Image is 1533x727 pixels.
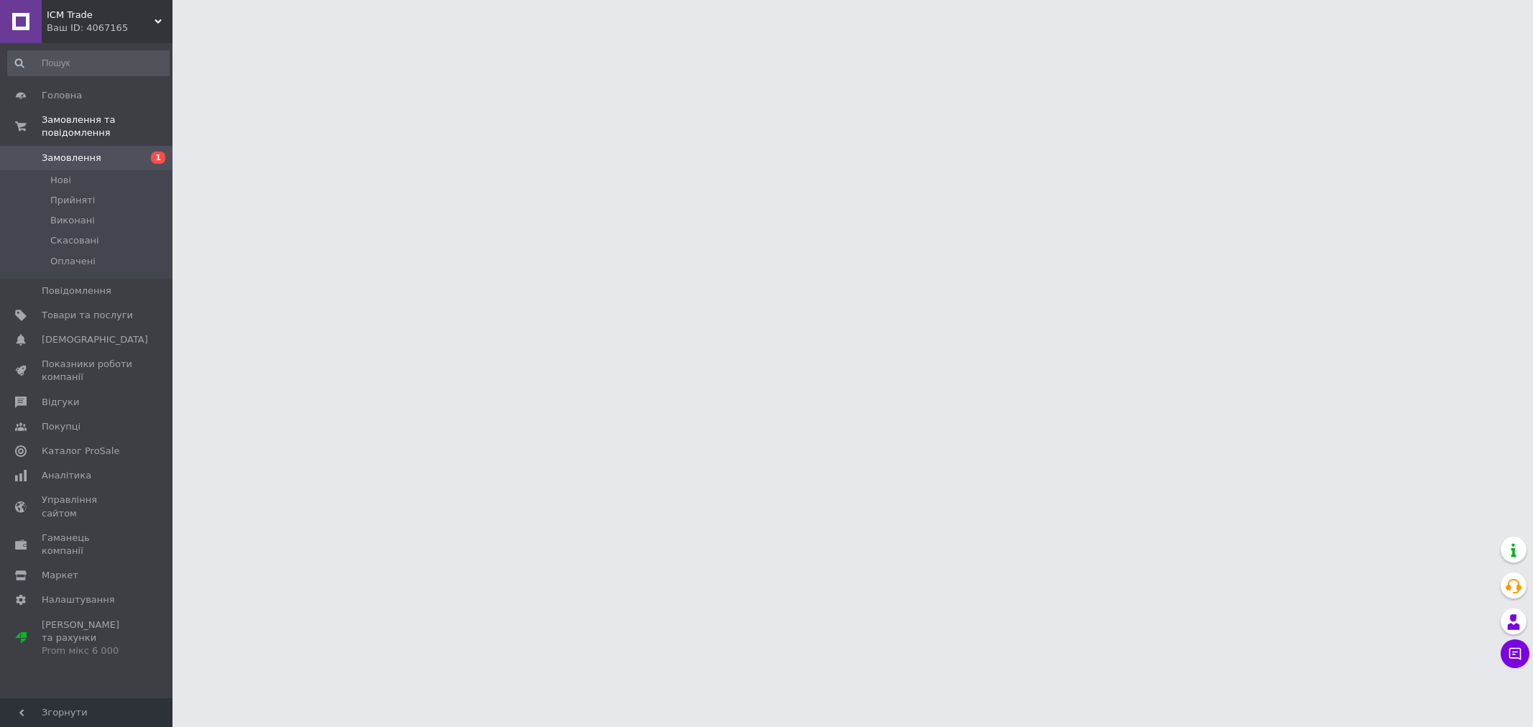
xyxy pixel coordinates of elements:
span: [PERSON_NAME] та рахунки [42,619,133,658]
span: Головна [42,89,82,102]
span: Показники роботи компанії [42,358,133,384]
span: Нові [50,174,71,187]
button: Чат з покупцем [1501,639,1529,668]
span: Оплачені [50,255,96,268]
div: Prom мікс 6 000 [42,644,133,657]
span: Прийняті [50,194,95,207]
span: Повідомлення [42,284,111,297]
span: Каталог ProSale [42,445,119,458]
div: Ваш ID: 4067165 [47,22,172,34]
span: Маркет [42,569,78,582]
span: ICM Trade [47,9,155,22]
span: Замовлення та повідомлення [42,114,172,139]
input: Пошук [7,50,170,76]
span: Замовлення [42,152,101,165]
span: Налаштування [42,593,115,606]
span: Покупці [42,420,80,433]
span: [DEMOGRAPHIC_DATA] [42,333,148,346]
span: Аналітика [42,469,91,482]
span: 1 [151,152,165,164]
span: Скасовані [50,234,99,247]
span: Управління сайтом [42,494,133,519]
span: Відгуки [42,396,79,409]
span: Виконані [50,214,95,227]
span: Товари та послуги [42,309,133,322]
span: Гаманець компанії [42,532,133,557]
